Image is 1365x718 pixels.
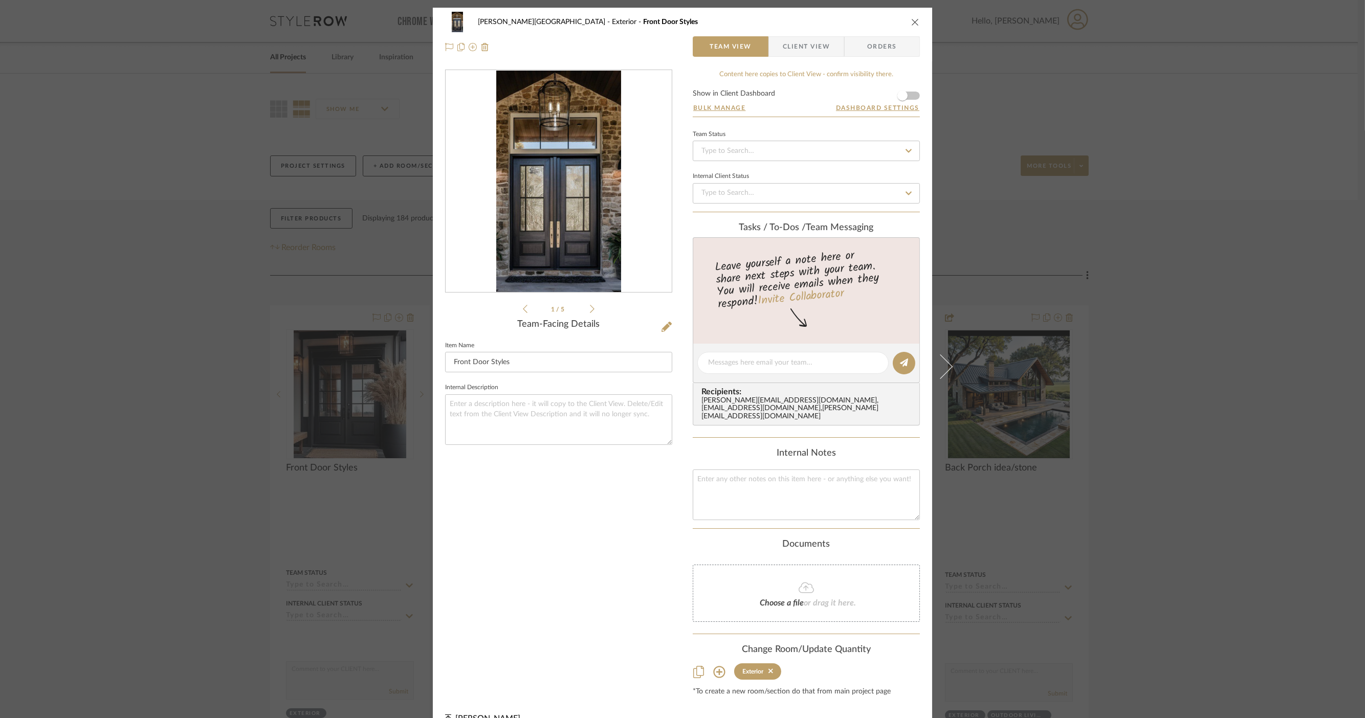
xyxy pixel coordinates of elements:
div: Team Status [693,132,725,137]
img: 71e852bb-4067-4a28-aebe-2db809b22bdb_48x40.jpg [445,12,470,32]
div: Internal Notes [693,448,920,459]
a: Invite Collaborator [757,285,845,310]
div: Content here copies to Client View - confirm visibility there. [693,70,920,80]
div: Team-Facing Details [445,319,672,330]
label: Internal Description [445,385,498,390]
span: Team View [710,36,752,57]
div: Documents [693,539,920,550]
span: Orders [856,36,908,57]
span: 1 [552,306,557,312]
span: Tasks / To-Dos / [739,223,806,232]
span: Front Door Styles [643,18,698,26]
div: *To create a new room/section do that from main project page [693,688,920,696]
input: Enter Item Name [445,352,672,372]
button: close [911,17,920,27]
button: Bulk Manage [693,103,746,113]
span: Client View [783,36,830,57]
span: Exterior [612,18,643,26]
span: [PERSON_NAME][GEOGRAPHIC_DATA] [478,18,612,26]
span: 5 [561,306,566,312]
input: Type to Search… [693,141,920,161]
span: or drag it here. [804,599,856,607]
label: Item Name [445,343,474,348]
div: Leave yourself a note here or share next steps with your team. You will receive emails when they ... [692,244,921,313]
img: 71e852bb-4067-4a28-aebe-2db809b22bdb_436x436.jpg [496,71,621,293]
input: Type to Search… [693,183,920,204]
span: Choose a file [760,599,804,607]
div: Internal Client Status [693,174,749,179]
div: 0 [446,71,672,293]
span: Recipients: [701,387,915,396]
div: [PERSON_NAME][EMAIL_ADDRESS][DOMAIN_NAME] , [EMAIL_ADDRESS][DOMAIN_NAME] , [PERSON_NAME][EMAIL_AD... [701,397,915,421]
div: Change Room/Update Quantity [693,644,920,656]
img: Remove from project [481,43,489,51]
button: Dashboard Settings [835,103,920,113]
span: / [557,306,561,312]
div: team Messaging [693,222,920,234]
div: Exterior [742,668,763,675]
